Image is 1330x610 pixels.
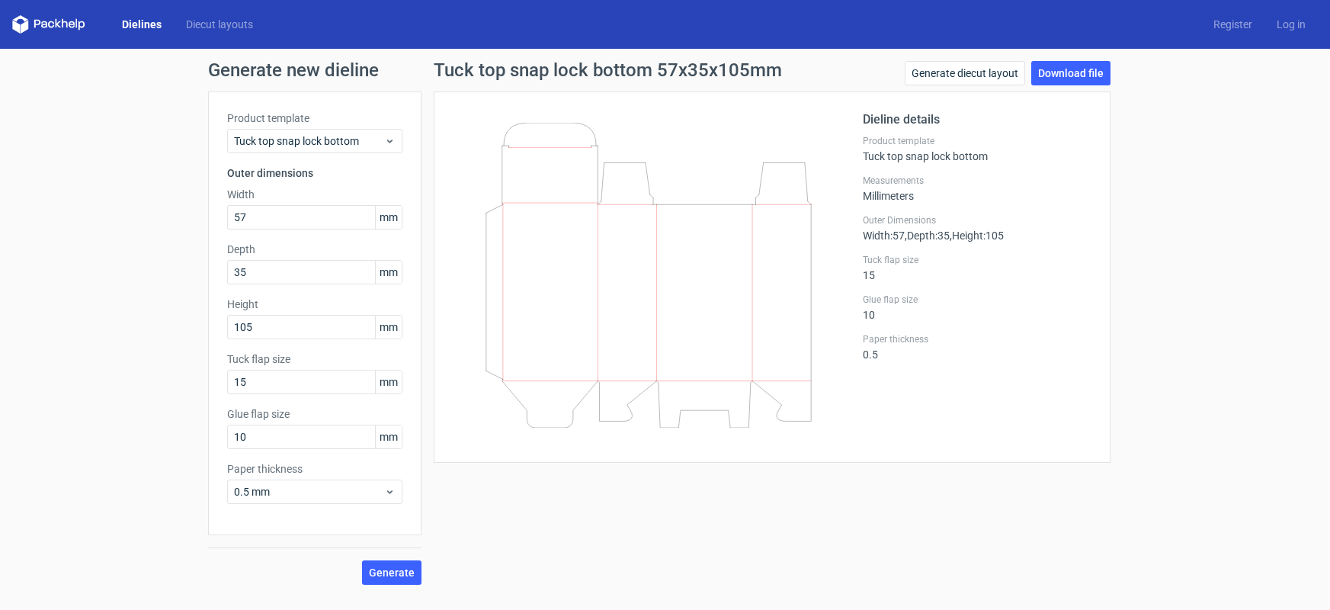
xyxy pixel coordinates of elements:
a: Log in [1264,17,1318,32]
a: Generate diecut layout [905,61,1025,85]
h2: Dieline details [863,111,1091,129]
a: Register [1201,17,1264,32]
label: Height [227,297,402,312]
div: 0.5 [863,333,1091,361]
span: mm [375,316,402,339]
div: Millimeters [863,175,1091,202]
span: mm [375,371,402,393]
label: Tuck flap size [863,254,1091,266]
span: Width : 57 [863,230,905,242]
label: Glue flap size [863,294,1091,306]
div: Tuck top snap lock bottom [863,135,1091,162]
span: 0.5 mm [234,484,384,499]
label: Product template [227,111,402,126]
span: Generate [369,567,415,578]
div: 10 [863,294,1091,321]
span: , Depth : 35 [905,230,950,242]
span: Tuck top snap lock bottom [234,133,384,149]
span: mm [375,425,402,448]
h3: Outer dimensions [227,165,402,181]
a: Diecut layouts [174,17,265,32]
a: Dielines [110,17,174,32]
label: Tuck flap size [227,352,402,367]
button: Generate [362,560,421,585]
a: Download file [1031,61,1110,85]
label: Depth [227,242,402,257]
label: Product template [863,135,1091,147]
label: Width [227,187,402,202]
label: Paper thickness [863,333,1091,345]
span: , Height : 105 [950,230,1004,242]
div: 15 [863,254,1091,281]
span: mm [375,206,402,229]
label: Paper thickness [227,461,402,477]
span: mm [375,261,402,284]
h1: Generate new dieline [208,61,1123,79]
label: Measurements [863,175,1091,187]
h1: Tuck top snap lock bottom 57x35x105mm [434,61,782,79]
label: Glue flap size [227,406,402,422]
label: Outer Dimensions [863,214,1091,226]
